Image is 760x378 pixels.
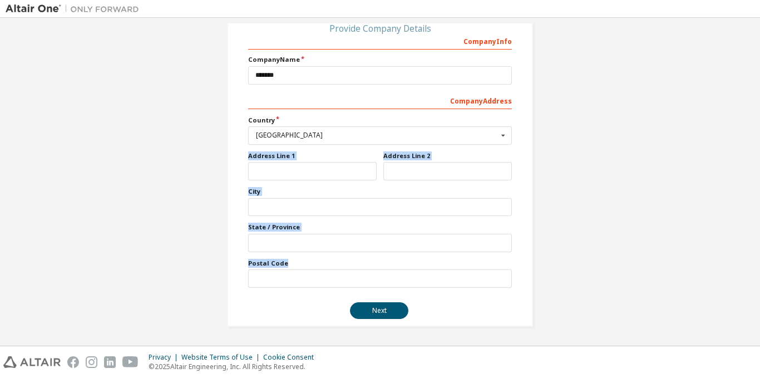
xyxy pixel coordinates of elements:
label: Postal Code [248,259,512,268]
div: Cookie Consent [263,353,320,362]
div: Company Address [248,91,512,109]
img: instagram.svg [86,356,97,368]
label: Address Line 2 [383,151,512,160]
p: © 2025 Altair Engineering, Inc. All Rights Reserved. [149,362,320,371]
div: Privacy [149,353,181,362]
label: State / Province [248,223,512,232]
img: linkedin.svg [104,356,116,368]
button: Next [350,302,408,319]
img: altair_logo.svg [3,356,61,368]
div: [GEOGRAPHIC_DATA] [256,132,498,139]
label: Country [248,116,512,125]
img: youtube.svg [122,356,139,368]
label: Company Name [248,55,512,64]
img: Altair One [6,3,145,14]
label: Address Line 1 [248,151,377,160]
img: facebook.svg [67,356,79,368]
div: Provide Company Details [248,25,512,32]
div: Company Info [248,32,512,50]
label: City [248,187,512,196]
div: Website Terms of Use [181,353,263,362]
